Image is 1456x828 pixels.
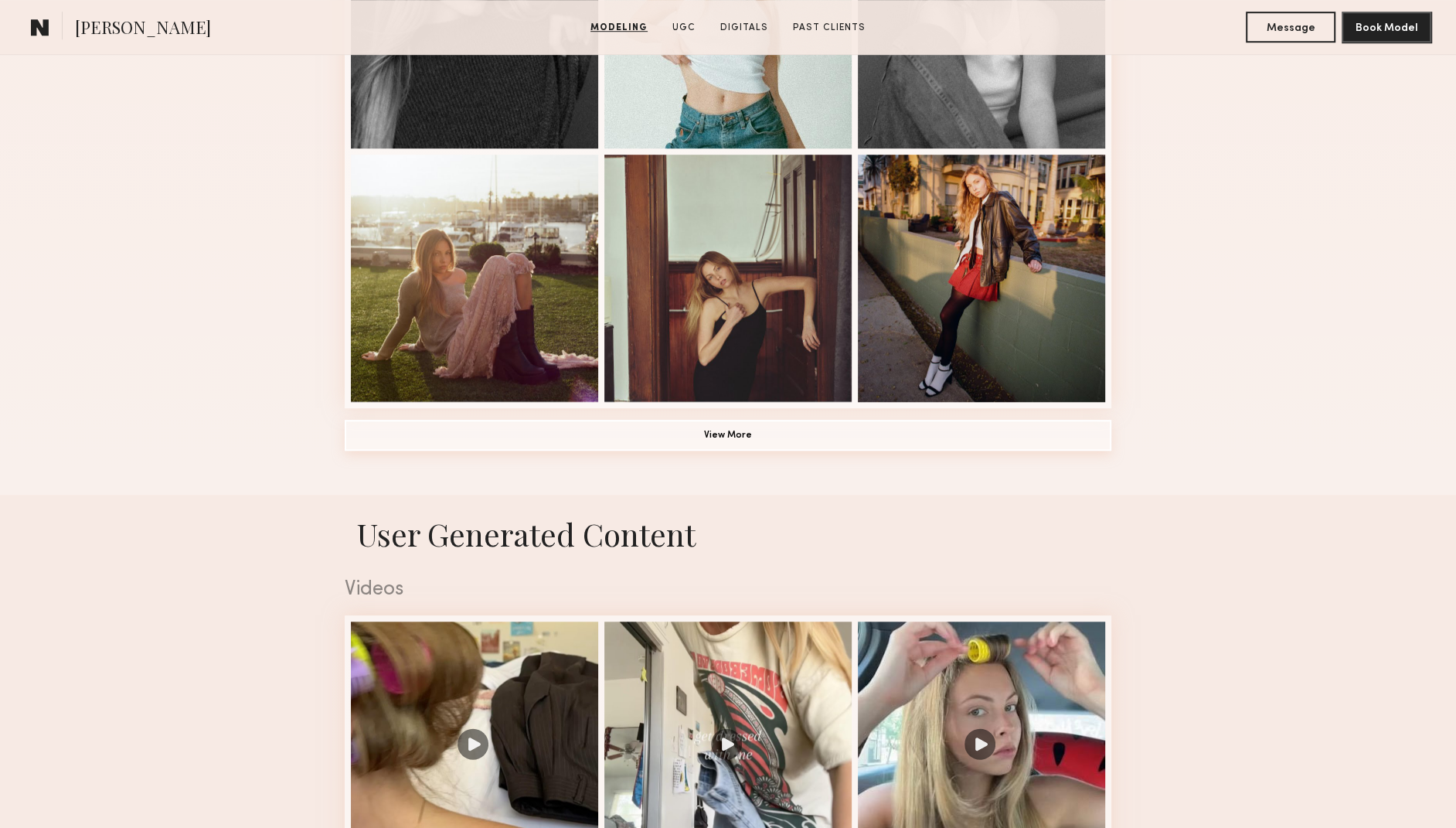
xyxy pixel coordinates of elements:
button: View More [345,420,1111,451]
button: Book Model [1342,12,1431,43]
a: Past Clients [787,21,872,35]
div: Videos [345,580,1111,600]
a: Modeling [584,21,654,35]
button: Message [1246,12,1335,43]
span: [PERSON_NAME] [75,15,211,43]
h1: User Generated Content [332,513,1124,554]
a: Book Model [1342,20,1431,33]
a: UGC [666,21,702,35]
a: Digitals [714,21,774,35]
